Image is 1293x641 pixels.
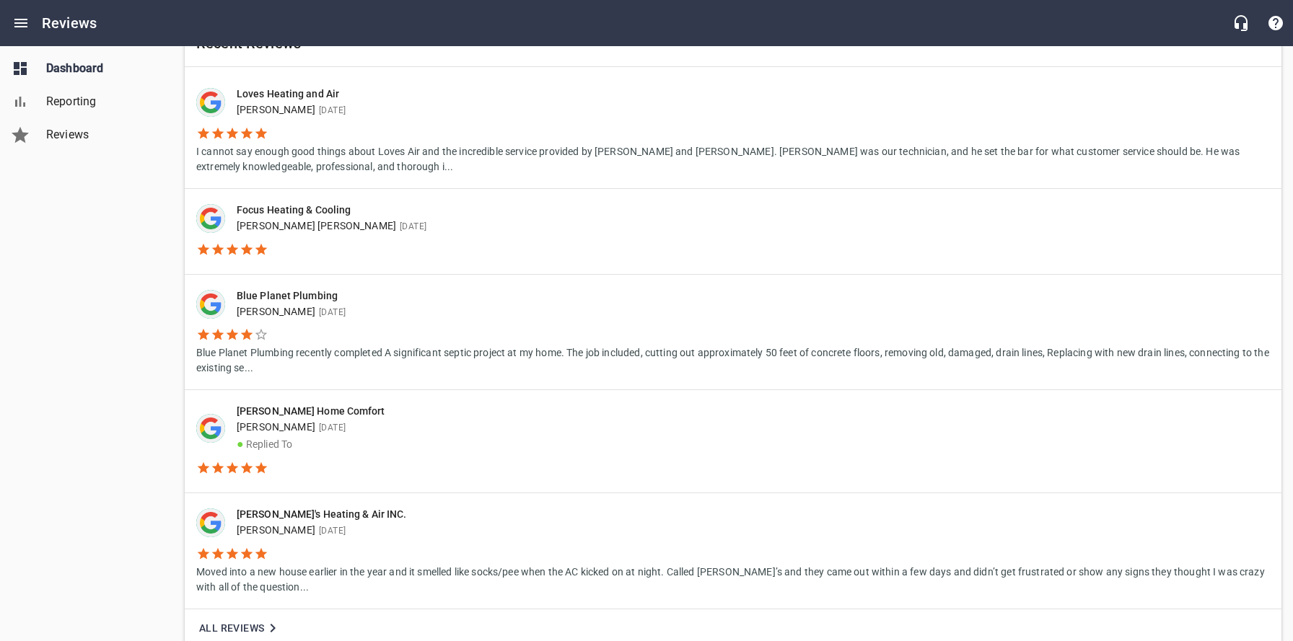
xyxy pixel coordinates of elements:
span: All Reviews [199,619,281,637]
span: Dashboard [46,60,156,77]
span: [DATE] [315,105,346,115]
div: Google [196,290,225,319]
p: I cannot say enough good things about Loves Air and the incredible service provided by [PERSON_NA... [196,141,1270,174]
img: google-dark.png [196,414,225,443]
p: [PERSON_NAME] [237,420,385,436]
h6: Loves Heating and Air [237,87,1258,102]
div: Google [196,414,225,443]
img: google-dark.png [196,508,225,537]
span: [DATE] [315,423,346,433]
h6: Focus Heating & Cooling [237,203,426,218]
span: [DATE] [315,307,346,317]
p: [PERSON_NAME] [237,304,1258,320]
p: Replied To [237,436,385,453]
img: google-dark.png [196,88,225,117]
a: Loves Heating and Air[PERSON_NAME][DATE]I cannot say enough good things about Loves Air and the i... [185,73,1281,188]
span: [DATE] [396,221,426,231]
span: [DATE] [315,526,346,536]
p: Moved into a new house earlier in the year and it smelled like socks/pee when the AC kicked on at... [196,561,1270,595]
p: Blue Planet Plumbing recently completed A significant septic project at my home. The job included... [196,342,1270,376]
span: ● [237,437,244,451]
h6: Reviews [42,12,97,35]
span: Reporting [46,93,156,110]
a: Blue Planet Plumbing[PERSON_NAME][DATE]Blue Planet Plumbing recently completed A significant sept... [185,275,1281,390]
p: [PERSON_NAME] [237,102,1258,118]
div: Google [196,204,225,233]
h6: Blue Planet Plumbing [237,288,1258,304]
button: Open drawer [4,6,38,40]
img: google-dark.png [196,204,225,233]
p: [PERSON_NAME] [237,523,1258,539]
img: google-dark.png [196,290,225,319]
a: [PERSON_NAME] Home Comfort[PERSON_NAME][DATE]●Replied To [185,390,1281,492]
h6: [PERSON_NAME]'s Heating & Air INC. [237,507,1258,523]
a: Focus Heating & Cooling[PERSON_NAME] [PERSON_NAME][DATE] [185,189,1281,274]
p: [PERSON_NAME] [PERSON_NAME] [237,218,426,234]
a: [PERSON_NAME]'s Heating & Air INC.[PERSON_NAME][DATE]Moved into a new house earlier in the year a... [185,493,1281,609]
button: Live Chat [1224,6,1258,40]
div: Google [196,88,225,117]
span: Reviews [46,126,156,143]
button: Support Portal [1258,6,1293,40]
div: Google [196,508,225,537]
h6: [PERSON_NAME] Home Comfort [237,404,385,420]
